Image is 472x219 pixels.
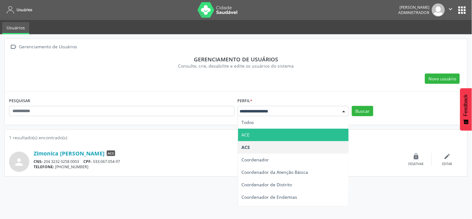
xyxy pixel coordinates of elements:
[445,3,457,17] button: 
[238,96,253,106] label: Perfil
[9,96,30,106] label: PESQUISAR
[2,22,29,34] a: Usuários
[18,42,78,51] div: Gerenciamento de Usuários
[352,106,373,117] button: Buscar
[34,159,43,164] span: CNS:
[9,134,463,141] div: 1 resultado(s) encontrado(s)
[457,5,468,16] button: apps
[447,6,454,12] i: 
[4,5,32,15] a: Usuários
[34,150,105,157] a: Zimonica [PERSON_NAME]
[442,162,452,166] div: Editar
[413,153,420,160] i: lock
[444,153,451,160] i: edit
[460,88,472,131] button: Feedback - Mostrar pesquisa
[16,7,32,12] span: Usuários
[242,182,292,188] span: Coordenador de Distrito
[425,74,460,84] button: Novo usuário
[432,3,445,17] img: img
[14,156,25,168] i: person
[34,164,401,169] div: [PHONE_NUMBER]
[242,119,254,125] span: Todos
[13,63,459,69] div: Consulte, crie, desabilite e edite os usuários do sistema
[34,159,401,164] div: 204 3232 0258 0003 033.067.054-97
[429,75,456,82] span: Novo usuário
[242,157,269,163] span: Coordenador
[242,169,308,175] span: Coordenador da Atenção Básica
[463,94,469,116] span: Feedback
[107,150,115,156] span: ACS
[34,164,54,169] span: TELEFONE:
[242,194,297,200] span: Coordenador de Endemias
[9,42,18,51] i: 
[399,5,430,10] div: [PERSON_NAME]
[399,10,430,15] span: Administrador
[9,42,78,51] a:  Gerenciamento de Usuários
[242,132,250,138] span: ACE
[242,144,250,150] span: ACS
[13,56,459,63] div: Gerenciamento de usuários
[409,162,424,166] div: Desativar
[84,159,92,164] span: CPF:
